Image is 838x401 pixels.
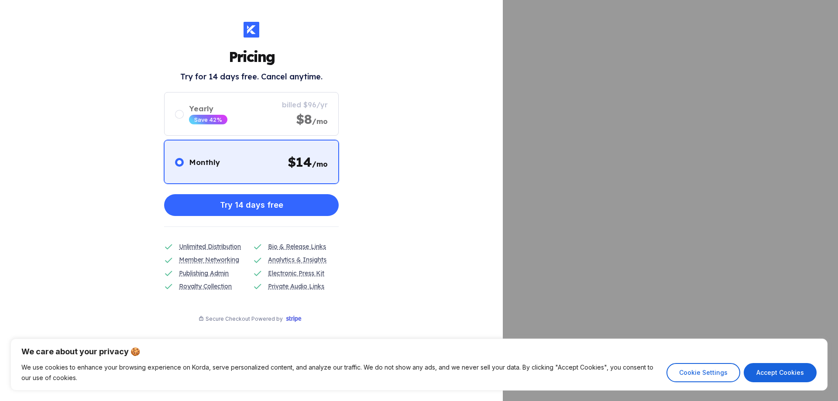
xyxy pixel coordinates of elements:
button: Cookie Settings [666,363,740,382]
div: Unlimited Distribution [179,242,241,251]
div: Try 14 days free [220,196,283,214]
span: /mo [312,117,328,126]
div: billed $96/yr [282,100,328,109]
div: Electronic Press Kit [268,268,324,278]
div: Bio & Release Links [268,242,326,251]
div: $ 14 [288,154,328,170]
div: Royalty Collection [179,281,232,291]
div: Analytics & Insights [268,255,326,264]
h2: Try for 14 days free. Cancel anytime. [180,72,323,82]
p: We care about your privacy 🍪 [21,346,817,357]
div: Publishing Admin [179,268,229,278]
div: Yearly [189,104,227,113]
div: Member Networking [179,255,239,264]
div: Save 42% [194,116,222,123]
div: Monthly [189,158,220,167]
div: Private Audio Links [268,281,324,291]
span: /mo [312,160,328,168]
button: Accept Cookies [744,363,817,382]
div: $8 [296,111,328,127]
p: We use cookies to enhance your browsing experience on Korda, serve personalized content, and anal... [21,362,660,383]
h1: Pricing [229,48,275,65]
div: Secure Checkout Powered by [206,315,283,322]
button: Try 14 days free [164,194,339,216]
